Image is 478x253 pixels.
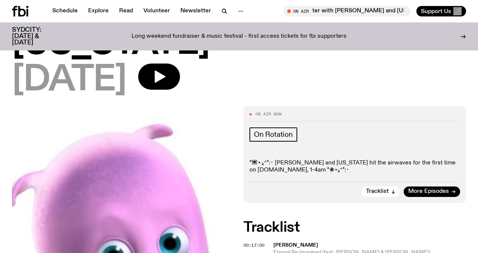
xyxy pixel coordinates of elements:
[243,242,264,248] span: 00:17:00
[48,6,82,16] a: Schedule
[12,64,126,97] span: [DATE]
[176,6,215,16] a: Newsletter
[115,6,137,16] a: Read
[421,8,451,15] span: Support Us
[249,127,297,142] a: On Rotation
[139,6,174,16] a: Volunteer
[283,6,410,16] button: On AirThe Allnighter with [PERSON_NAME] and [US_STATE]
[12,27,60,46] h3: SYDCITY: [DATE] & [DATE]
[416,6,466,16] button: Support Us
[404,186,460,197] a: More Episodes
[255,112,282,116] span: On Air Now
[366,189,389,194] span: Tracklist
[273,243,318,248] span: [PERSON_NAME]
[408,189,449,194] span: More Episodes
[84,6,113,16] a: Explore
[131,33,347,40] p: Long weekend fundraiser & music festival - first access tickets for fbi supporters
[249,160,460,174] p: °❀⋆.ೃ࿔*:･ [PERSON_NAME] and [US_STATE] hit the airwaves for the first time on [DOMAIN_NAME], 1-4a...
[243,221,466,234] h2: Tracklist
[254,130,293,139] span: On Rotation
[361,186,400,197] button: Tracklist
